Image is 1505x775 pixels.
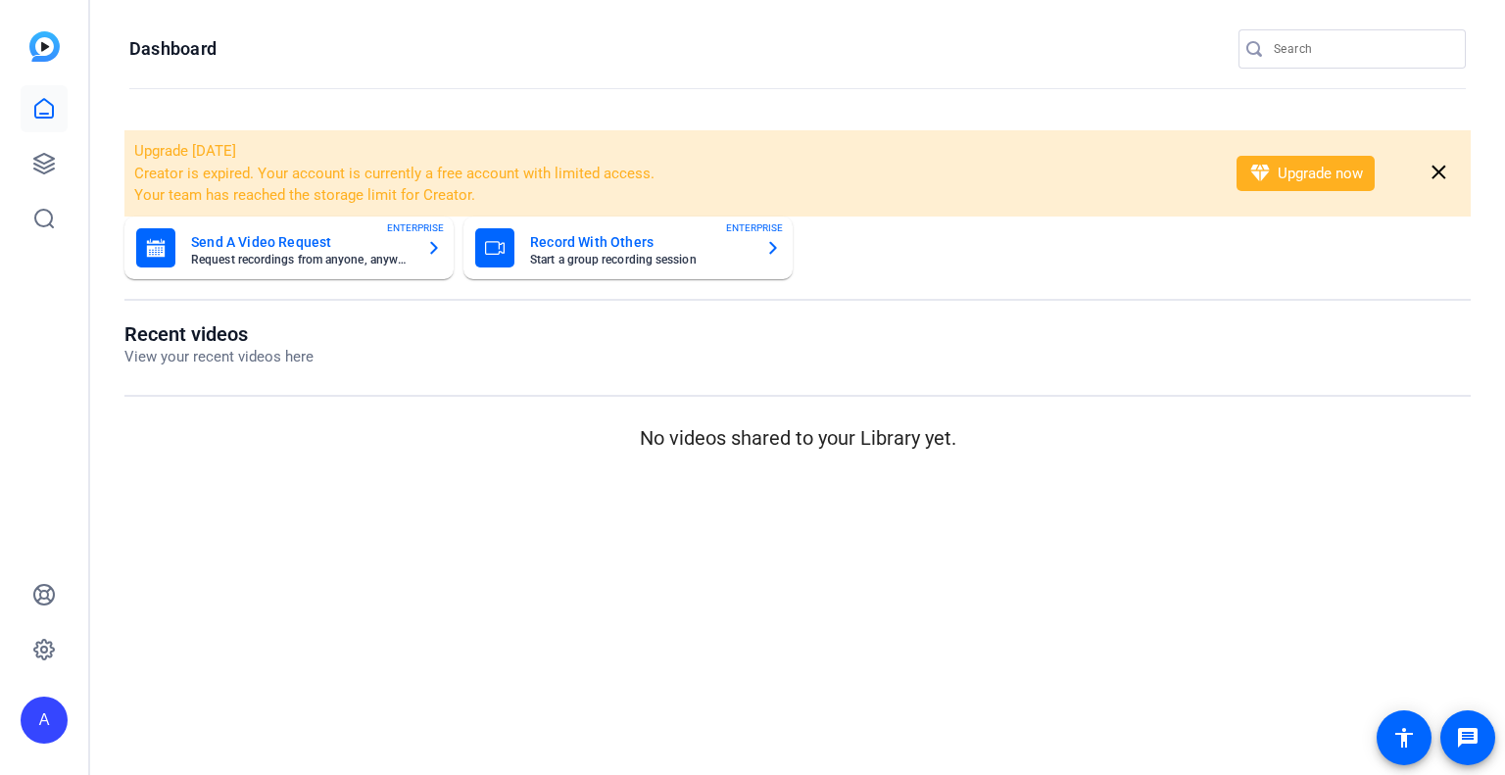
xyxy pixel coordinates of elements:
div: A [21,697,68,744]
mat-card-subtitle: Start a group recording session [530,254,750,266]
img: blue-gradient.svg [29,31,60,62]
mat-card-title: Record With Others [530,230,750,254]
mat-icon: close [1427,161,1451,185]
span: Upgrade [DATE] [134,142,236,160]
mat-card-subtitle: Request recordings from anyone, anywhere [191,254,411,266]
button: Upgrade now [1237,156,1375,191]
mat-icon: message [1456,726,1480,750]
button: Send A Video RequestRequest recordings from anyone, anywhereENTERPRISE [124,217,454,279]
li: Your team has reached the storage limit for Creator. [134,184,1211,207]
h1: Dashboard [129,37,217,61]
input: Search [1274,37,1450,61]
li: Creator is expired. Your account is currently a free account with limited access. [134,163,1211,185]
button: Record With OthersStart a group recording sessionENTERPRISE [463,217,793,279]
p: No videos shared to your Library yet. [124,423,1471,453]
mat-icon: diamond [1248,162,1272,185]
mat-card-title: Send A Video Request [191,230,411,254]
span: ENTERPRISE [726,220,783,235]
span: ENTERPRISE [387,220,444,235]
h1: Recent videos [124,322,314,346]
p: View your recent videos here [124,346,314,368]
mat-icon: accessibility [1392,726,1416,750]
